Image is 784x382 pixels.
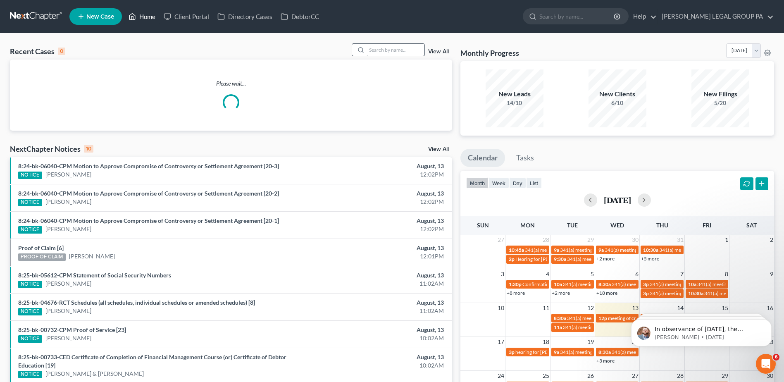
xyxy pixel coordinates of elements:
span: 4 [545,269,550,279]
div: 6/10 [589,99,646,107]
h2: [DATE] [604,196,631,204]
span: meeting of creditors for [PERSON_NAME] [608,315,698,321]
a: [PERSON_NAME] LEGAL GROUP PA [658,9,774,24]
p: Please wait... [10,79,452,88]
div: August, 13 [307,271,444,279]
span: 341(a) meeting for [PERSON_NAME] & [PERSON_NAME] [659,247,783,253]
iframe: Intercom live chat [756,354,776,374]
a: Home [124,9,160,24]
div: NextChapter Notices [10,144,93,154]
span: 9a [554,349,559,355]
a: 8:25-bk-04676-RCT Schedules (all schedules, individual schedules or amended schedules) [8] [18,299,255,306]
div: August, 13 [307,326,444,334]
span: 10 [497,303,505,313]
a: View All [428,146,449,152]
div: August, 13 [307,353,444,361]
div: 12:02PM [307,198,444,206]
div: New Filings [691,89,749,99]
a: View All [428,49,449,55]
span: Sun [477,222,489,229]
div: NOTICE [18,281,42,288]
span: 8:30a [598,349,611,355]
div: NOTICE [18,335,42,343]
iframe: Intercom notifications message [619,302,784,360]
span: hearing for [PERSON_NAME] [515,349,579,355]
span: 9a [598,247,604,253]
span: Wed [610,222,624,229]
span: 25 [542,371,550,381]
span: 9 [769,269,774,279]
a: 8:24-bk-06040-CPM Motion to Approve Compromise of Controversy or Settlement Agreement [20-3] [18,162,279,170]
span: 341(a) meeting for [PERSON_NAME] [650,290,729,296]
a: [PERSON_NAME] [45,225,91,233]
a: Client Portal [160,9,213,24]
div: 12:02PM [307,225,444,233]
div: PROOF OF CLAIM [18,253,66,261]
a: 8:24-bk-06040-CPM Motion to Approve Compromise of Controversy or Settlement Agreement [20-2] [18,190,279,197]
div: 14/10 [486,99,543,107]
span: 29 [721,371,729,381]
button: week [489,177,509,189]
div: August, 13 [307,162,444,170]
span: Mon [520,222,535,229]
span: 341(a) meeting for [PERSON_NAME] [563,281,643,287]
a: [PERSON_NAME] [45,198,91,206]
span: 3 [500,269,505,279]
span: 8:30a [554,315,566,321]
span: 27 [497,235,505,245]
a: [PERSON_NAME] [45,307,91,315]
a: Calendar [460,149,505,167]
span: Thu [656,222,668,229]
input: Search by name... [367,44,424,56]
a: [PERSON_NAME] [69,252,115,260]
a: +3 more [596,358,615,364]
a: 8:25-bk-00733-CED Certificate of Completion of Financial Management Course (or) Certificate of De... [18,353,286,369]
span: 341(a) meeting for [PERSON_NAME] [525,247,605,253]
span: 19 [586,337,595,347]
a: [PERSON_NAME] & [PERSON_NAME] [45,370,144,378]
h3: Monthly Progress [460,48,519,58]
span: 5 [590,269,595,279]
a: Help [629,9,657,24]
span: 11 [542,303,550,313]
span: 3p [643,290,649,296]
a: +2 more [596,255,615,262]
span: 10a [688,281,696,287]
div: 12:01PM [307,252,444,260]
span: 3p [509,349,515,355]
span: 29 [586,235,595,245]
span: 10:45a [509,247,524,253]
span: 28 [542,235,550,245]
span: Hearing for [PERSON_NAME] [515,256,580,262]
div: 11:02AM [307,307,444,315]
a: +2 more [552,290,570,296]
div: NOTICE [18,199,42,206]
input: Search by name... [539,9,615,24]
span: 341(a) meeting for [PERSON_NAME] [563,324,643,330]
div: August, 13 [307,217,444,225]
div: NOTICE [18,308,42,315]
div: 11:02AM [307,279,444,288]
a: 8:25-bk-00732-CPM Proof of Service [23] [18,326,126,333]
span: 341(a) meeting for [PERSON_NAME] [560,349,640,355]
a: [PERSON_NAME] [45,170,91,179]
a: Proof of Claim [6] [18,244,64,251]
span: 341(a) meeting for [PERSON_NAME] [560,247,640,253]
span: 341(a) meeting for [PERSON_NAME] & [PERSON_NAME] [567,315,691,321]
div: 0 [58,48,65,55]
div: NOTICE [18,226,42,234]
span: Confirmation hearing for [PERSON_NAME] [522,281,616,287]
div: 10 [84,145,93,153]
div: 10:02AM [307,361,444,370]
span: 1:30p [509,281,522,287]
span: Tue [567,222,578,229]
div: August, 13 [307,244,444,252]
div: NOTICE [18,371,42,378]
span: 7 [679,269,684,279]
button: list [526,177,542,189]
div: August, 13 [307,189,444,198]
